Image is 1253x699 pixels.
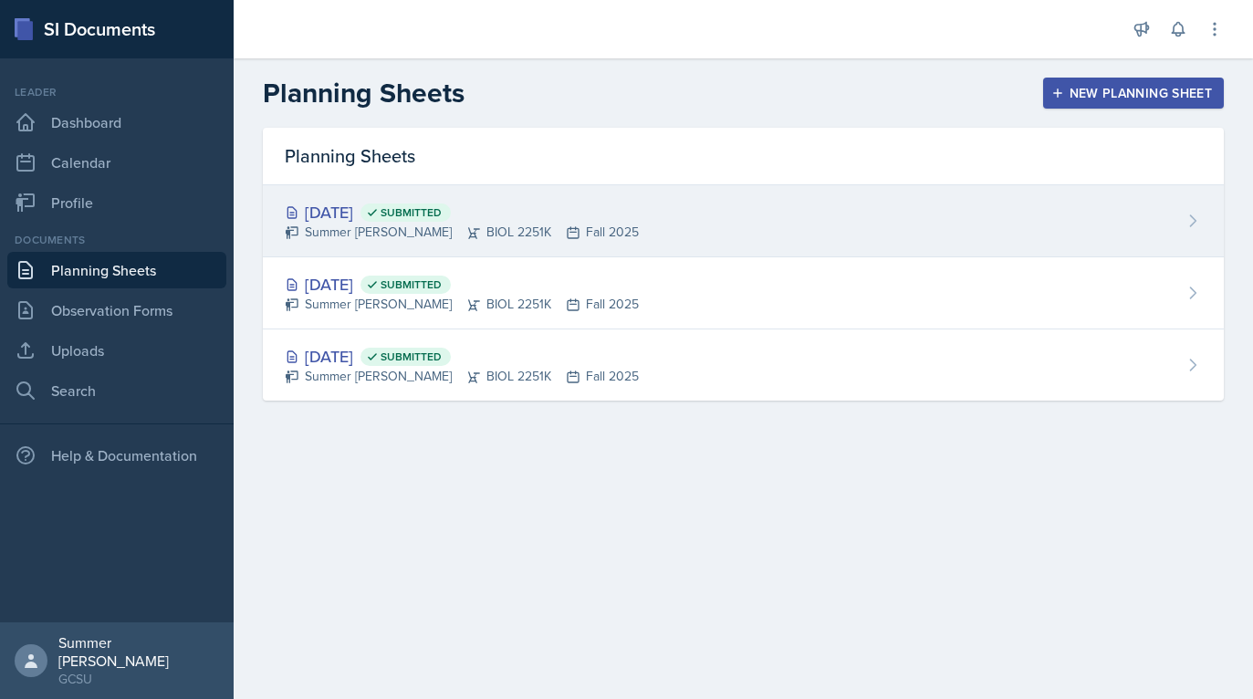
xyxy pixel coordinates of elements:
a: Calendar [7,144,226,181]
div: GCSU [58,670,219,688]
div: Summer [PERSON_NAME] [58,633,219,670]
div: Summer [PERSON_NAME] BIOL 2251K Fall 2025 [285,295,639,314]
span: Submitted [381,349,442,364]
h2: Planning Sheets [263,77,465,110]
div: Documents [7,232,226,248]
a: Uploads [7,332,226,369]
span: Submitted [381,205,442,220]
div: Help & Documentation [7,437,226,474]
a: Planning Sheets [7,252,226,288]
a: [DATE] Submitted Summer [PERSON_NAME]BIOL 2251KFall 2025 [263,257,1224,329]
div: Planning Sheets [263,128,1224,185]
div: [DATE] [285,272,639,297]
div: New Planning Sheet [1055,86,1212,100]
button: New Planning Sheet [1043,78,1224,109]
a: Observation Forms [7,292,226,329]
span: Submitted [381,277,442,292]
div: Summer [PERSON_NAME] BIOL 2251K Fall 2025 [285,223,639,242]
div: Leader [7,84,226,100]
div: [DATE] [285,344,639,369]
a: Search [7,372,226,409]
div: [DATE] [285,200,639,224]
a: Dashboard [7,104,226,141]
a: Profile [7,184,226,221]
a: [DATE] Submitted Summer [PERSON_NAME]BIOL 2251KFall 2025 [263,329,1224,401]
div: Summer [PERSON_NAME] BIOL 2251K Fall 2025 [285,367,639,386]
a: [DATE] Submitted Summer [PERSON_NAME]BIOL 2251KFall 2025 [263,185,1224,257]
